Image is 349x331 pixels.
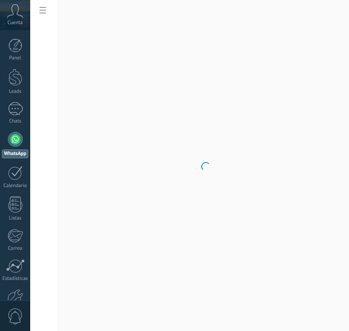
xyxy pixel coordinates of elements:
div: WhatsApp [2,149,28,158]
div: Calendario [2,183,29,189]
div: Chats [2,118,29,124]
span: Cuenta [7,20,23,26]
div: Listas [2,215,29,221]
div: Correo [2,246,29,252]
div: Panel [2,55,29,61]
div: Leads [2,89,29,95]
div: Estadísticas [2,276,29,282]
